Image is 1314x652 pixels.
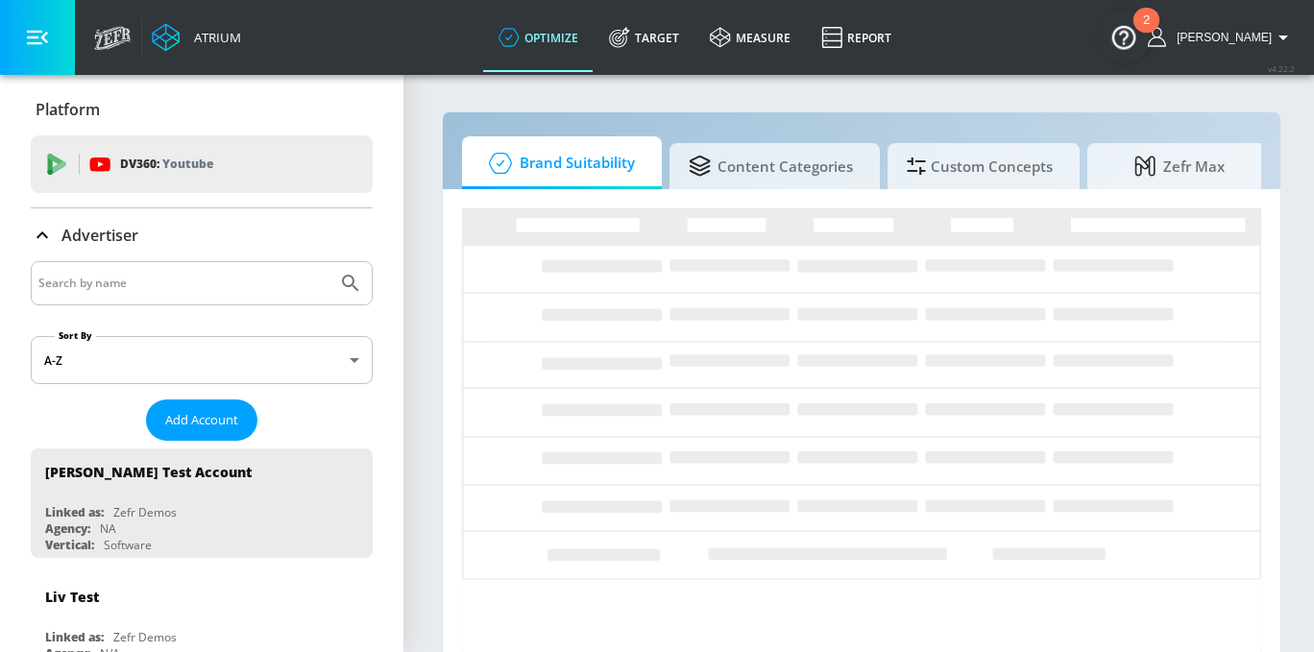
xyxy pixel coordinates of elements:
span: Custom Concepts [907,143,1053,189]
p: Youtube [162,154,213,174]
div: Platform [31,83,373,136]
button: Add Account [146,399,257,441]
div: Linked as: [45,629,104,645]
p: DV360: [120,154,213,175]
a: optimize [483,3,594,72]
span: Zefr Max [1107,143,1253,189]
button: [PERSON_NAME] [1148,26,1295,49]
p: Platform [36,99,100,120]
div: A-Z [31,336,373,384]
div: 2 [1143,20,1150,45]
span: login as: emily.shoemaker@zefr.com [1169,31,1272,44]
a: Target [594,3,694,72]
input: Search by name [38,271,329,296]
div: [PERSON_NAME] Test Account [45,463,252,481]
div: Advertiser [31,208,373,262]
div: Software [104,537,152,553]
label: Sort By [55,329,96,342]
div: Liv Test [45,588,99,606]
div: Linked as: [45,504,104,520]
a: Report [806,3,907,72]
div: Atrium [186,29,241,46]
a: Atrium [152,23,241,52]
div: [PERSON_NAME] Test AccountLinked as:Zefr DemosAgency:NAVertical:Software [31,448,373,558]
span: Content Categories [689,143,853,189]
span: v 4.22.2 [1268,63,1295,74]
p: Advertiser [61,225,138,246]
a: measure [694,3,806,72]
div: Agency: [45,520,90,537]
div: NA [100,520,116,537]
span: Add Account [165,409,238,431]
span: Brand Suitability [481,140,635,186]
button: Open Resource Center, 2 new notifications [1097,10,1151,63]
div: Vertical: [45,537,94,553]
div: Zefr Demos [113,504,177,520]
div: DV360: Youtube [31,135,373,193]
div: Zefr Demos [113,629,177,645]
